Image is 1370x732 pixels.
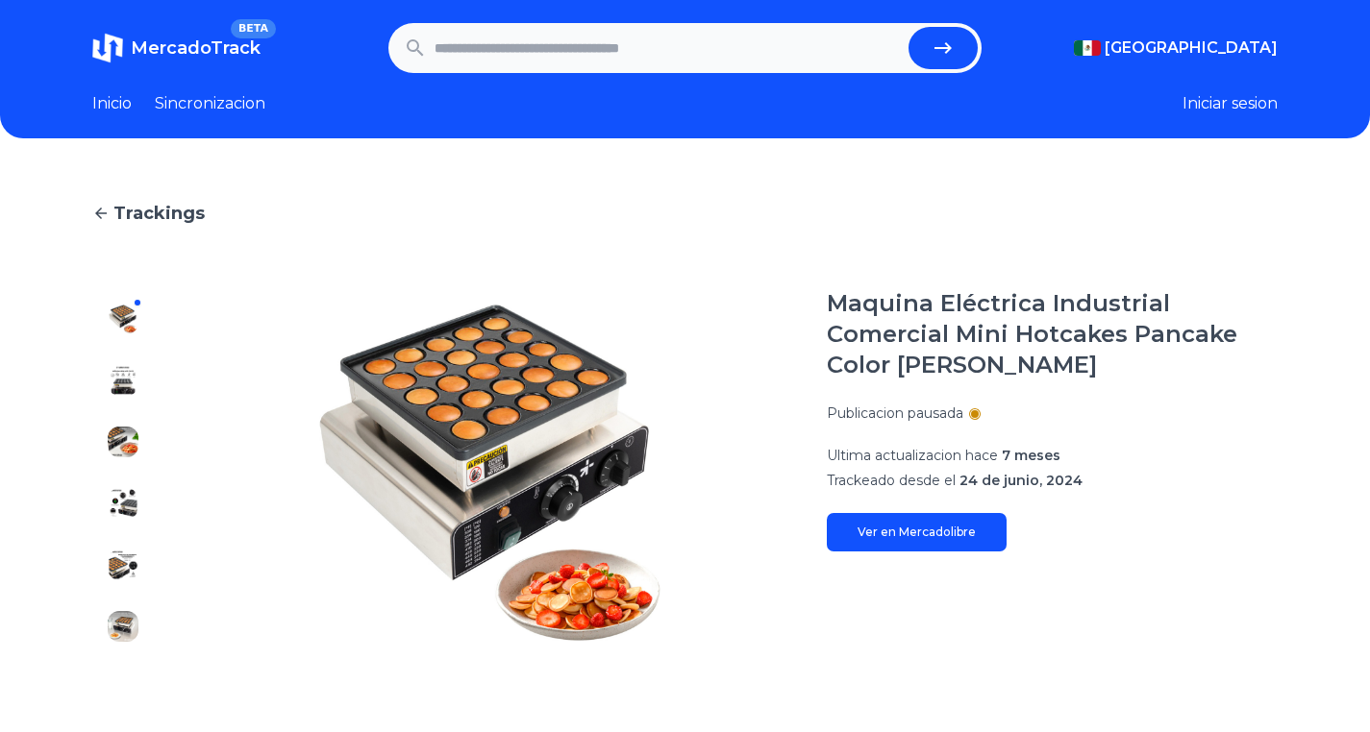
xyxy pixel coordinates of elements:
[92,33,123,63] img: MercadoTrack
[827,403,963,423] p: Publicacion pausada
[108,365,138,396] img: Maquina Eléctrica Industrial Comercial Mini Hotcakes Pancake Color Blanco
[131,37,261,59] span: MercadoTrack
[92,92,132,115] a: Inicio
[1183,92,1278,115] button: Iniciar sesion
[92,33,261,63] a: MercadoTrackBETA
[827,447,998,464] span: Ultima actualizacion hace
[1074,40,1101,56] img: Mexico
[108,611,138,642] img: Maquina Eléctrica Industrial Comercial Mini Hotcakes Pancake Color Blanco
[827,288,1278,380] h1: Maquina Eléctrica Industrial Comercial Mini Hotcakes Pancake Color [PERSON_NAME]
[108,488,138,519] img: Maquina Eléctrica Industrial Comercial Mini Hotcakes Pancake Color Blanco
[1105,37,1278,60] span: [GEOGRAPHIC_DATA]
[155,92,265,115] a: Sincronizacion
[192,288,788,657] img: Maquina Eléctrica Industrial Comercial Mini Hotcakes Pancake Color Blanco
[959,472,1083,489] span: 24 de junio, 2024
[827,472,956,489] span: Trackeado desde el
[1002,447,1060,464] span: 7 meses
[108,304,138,334] img: Maquina Eléctrica Industrial Comercial Mini Hotcakes Pancake Color Blanco
[1074,37,1278,60] button: [GEOGRAPHIC_DATA]
[113,200,205,227] span: Trackings
[827,513,1007,551] a: Ver en Mercadolibre
[108,549,138,580] img: Maquina Eléctrica Industrial Comercial Mini Hotcakes Pancake Color Blanco
[108,427,138,457] img: Maquina Eléctrica Industrial Comercial Mini Hotcakes Pancake Color Blanco
[231,19,276,38] span: BETA
[92,200,1278,227] a: Trackings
